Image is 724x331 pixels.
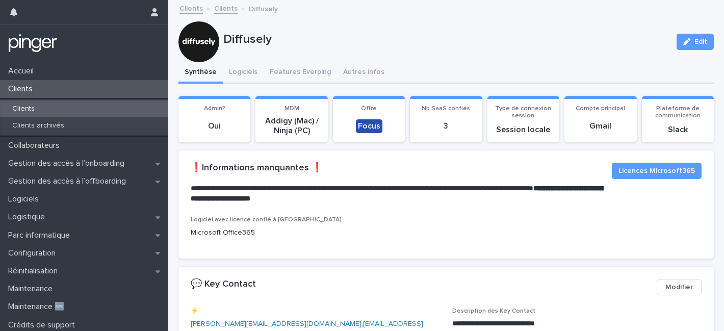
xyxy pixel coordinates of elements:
[416,121,476,131] p: 3
[4,266,66,276] p: Réinitialisation
[285,106,299,112] span: MDM
[655,106,701,119] span: Plateforme de communication
[185,121,244,131] p: Oui
[4,302,73,312] p: Maintenance 🆕
[612,163,702,179] button: Licences Microsoft365
[694,38,707,45] span: Edit
[191,308,198,314] span: ⚡️
[191,163,323,174] h2: ❗️Informations manquantes ❗️
[576,106,625,112] span: Compte principal
[191,320,361,327] a: [PERSON_NAME][EMAIL_ADDRESS][DOMAIN_NAME]
[618,166,695,176] span: Licences Microsoft365
[4,105,43,113] p: Clients
[4,84,41,94] p: Clients
[4,212,53,222] p: Logistique
[4,248,64,258] p: Configuration
[337,62,391,84] button: Autres infos
[4,66,42,76] p: Accueil
[4,194,47,204] p: Logiciels
[223,62,264,84] button: Logiciels
[4,176,134,186] p: Gestion des accès à l’offboarding
[179,2,203,14] a: Clients
[178,62,223,84] button: Synthèse
[4,320,83,330] p: Crédits de support
[191,217,342,223] span: Logiciel avec licence confié à [GEOGRAPHIC_DATA]
[657,279,702,295] button: Modifier
[223,32,668,47] p: Diffusely
[4,121,72,130] p: Clients archivés
[4,159,133,168] p: Gestion des accès à l’onboarding
[4,231,78,240] p: Parc informatique
[8,33,58,54] img: mTgBEunGTSyRkCgitkcU
[356,119,382,133] div: Focus
[249,3,278,14] p: Diffusely
[665,282,693,292] span: Modifier
[264,62,337,84] button: Features Everping
[191,227,353,238] p: Microsoft Office365
[4,284,61,294] p: Maintenance
[214,2,238,14] a: Clients
[571,121,630,131] p: Gmail
[677,34,714,50] button: Edit
[204,106,225,112] span: Admin?
[262,116,321,136] p: Addigy (Mac) / Ninja (PC)
[422,106,470,112] span: Nb SaaS confiés
[494,125,553,135] p: Session locale
[4,141,68,150] p: Collaborateurs
[495,106,551,119] span: Type de connexion session
[191,279,256,290] h2: 💬 Key Contact
[361,106,377,112] span: Offre
[648,125,708,135] p: Slack
[452,308,535,314] span: Description des Key Contact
